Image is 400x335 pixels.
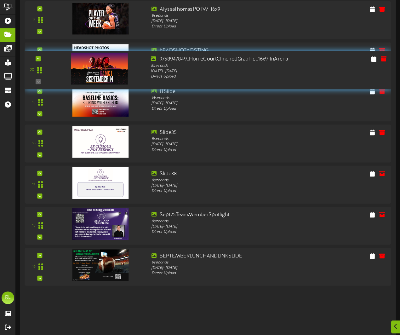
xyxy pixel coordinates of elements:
div: 15 [32,100,35,105]
div: 17 [32,182,35,187]
div: [DATE] - [DATE] [151,183,295,188]
div: 18 [32,223,36,228]
div: [DATE] - [DATE] [151,224,295,229]
img: 820dd2fa-1151-43ba-8ad0-c6d7c9eaf88d.jpg [72,85,128,117]
div: 8 seconds [151,219,295,224]
div: [DATE] - [DATE] [151,101,295,106]
div: [DATE] - [DATE] [151,69,295,74]
div: Direct Upload [151,188,295,194]
div: 20 [30,67,34,73]
div: Direct Upload [151,74,295,79]
div: 13 [32,18,35,23]
div: Direct Upload [151,24,295,29]
div: Direct Upload [151,147,295,153]
div: Direct Upload [151,271,295,276]
div: 8 seconds [151,63,295,68]
div: AlyssaThomasPOTW_16x9 [151,6,295,13]
div: Sept25TeamMemberSpotlight [151,211,295,219]
div: 8 seconds [151,260,295,265]
div: RL [2,292,14,304]
img: 9e691d17-b178-47d9-8255-d3614e233667.jpg [72,208,129,240]
div: Direct Upload [151,229,295,235]
div: [DATE] - [DATE] [151,265,295,271]
div: [DATE] - [DATE] [151,19,295,24]
img: cb5f779b-0108-4740-98dd-7aae1c637693.jpg [72,3,128,34]
div: [DATE] - [DATE] [151,142,295,147]
div: SEPTEMBERLUNCHANDLINKSLIDE [151,252,295,260]
div: 8 seconds [151,136,295,142]
img: ece949a2-236a-4b1e-82a7-7581cdd3738d.jpg [72,249,128,281]
div: 19 [32,264,36,269]
div: 9758947849_HomeCourtClinchedGraphic_16x9-InArena [151,56,295,63]
div: 8 seconds [151,13,295,19]
div: hEADSHOTpOSTING [151,47,295,54]
div: 8 seconds [151,178,295,183]
div: Slide35 [151,129,295,136]
img: 93eb9aab-5577-4634-a37a-3ad0a1dfd810.jpg [72,44,128,75]
div: 16 [32,141,36,146]
div: ITSlide [151,88,295,95]
div: Slide38 [151,170,295,178]
div: Direct Upload [151,106,295,112]
img: 029a33f3-3535-4781-88bf-064c0e0beb83.jpg [72,126,128,158]
div: 15 seconds [151,95,295,101]
img: 73ee226a-f613-4a8b-b6af-ec2770c5fbc8.jpg [72,167,128,199]
img: cb868e78-0301-4f09-968e-aec37f77745d.jpg [71,53,128,84]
